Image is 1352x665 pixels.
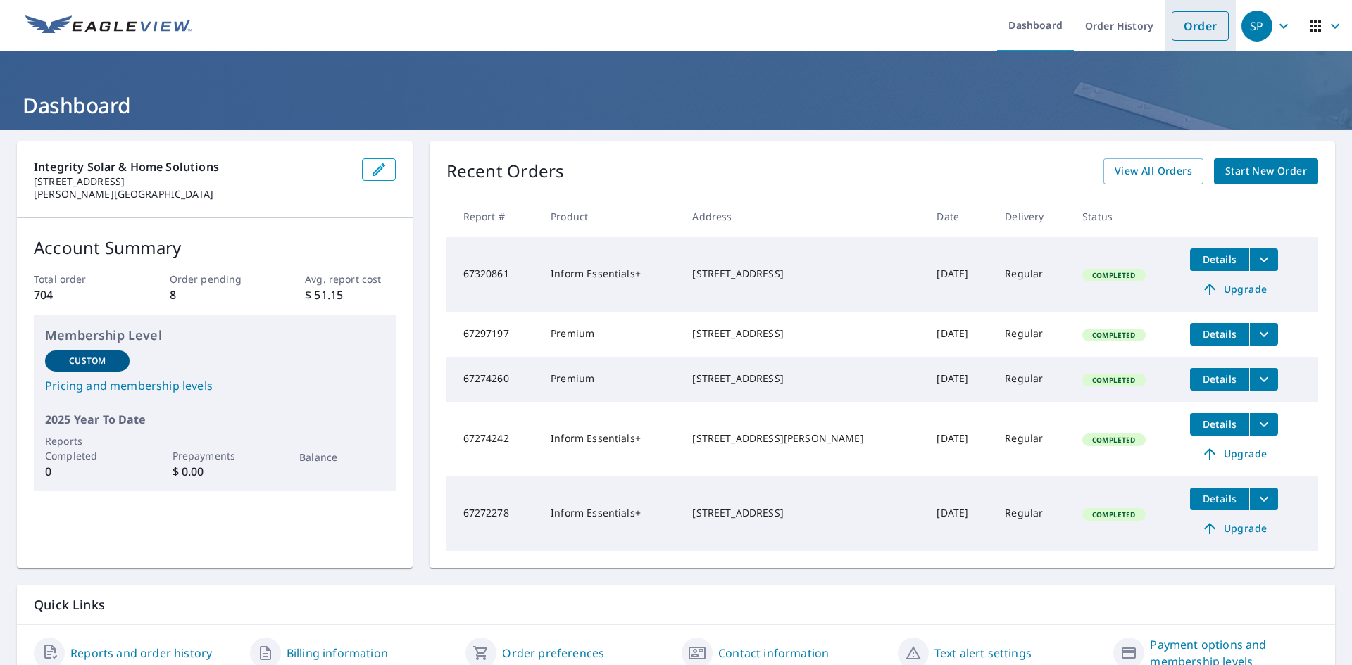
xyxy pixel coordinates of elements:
span: Upgrade [1198,520,1270,537]
th: Address [681,196,925,237]
span: Details [1198,253,1241,266]
p: 2025 Year To Date [45,411,384,428]
td: 67272278 [446,476,540,551]
button: filesDropdownBtn-67297197 [1249,323,1278,346]
td: [DATE] [925,402,994,476]
div: [STREET_ADDRESS] [692,506,914,520]
span: Completed [1084,509,1144,519]
p: Integrity Solar & Home Solutions [34,158,351,175]
button: detailsBtn-67274242 [1190,413,1249,436]
p: [PERSON_NAME][GEOGRAPHIC_DATA] [34,188,351,201]
td: [DATE] [925,237,994,312]
td: 67320861 [446,237,540,312]
p: Balance [299,450,384,464]
th: Status [1071,196,1179,237]
a: View All Orders [1103,158,1203,184]
td: Regular [994,476,1071,551]
td: [DATE] [925,476,994,551]
td: 67297197 [446,312,540,357]
p: Account Summary [34,235,396,260]
span: Details [1198,417,1241,431]
span: Start New Order [1225,163,1307,180]
td: Regular [994,237,1071,312]
h1: Dashboard [17,91,1335,120]
button: detailsBtn-67272278 [1190,488,1249,510]
td: [DATE] [925,357,994,402]
p: [STREET_ADDRESS] [34,175,351,188]
div: [STREET_ADDRESS] [692,267,914,281]
span: Completed [1084,270,1144,280]
span: View All Orders [1115,163,1192,180]
a: Upgrade [1190,443,1278,465]
img: EV Logo [25,15,192,37]
p: Custom [69,355,106,367]
p: $ 0.00 [173,463,257,480]
td: 67274260 [446,357,540,402]
th: Report # [446,196,540,237]
div: [STREET_ADDRESS][PERSON_NAME] [692,431,914,445]
button: filesDropdownBtn-67320861 [1249,248,1278,271]
p: Membership Level [45,326,384,345]
button: detailsBtn-67320861 [1190,248,1249,271]
span: Completed [1084,435,1144,445]
a: Contact information [718,645,829,661]
a: Reports and order history [70,645,212,661]
p: Order pending [170,272,260,286]
a: Start New Order [1214,158,1318,184]
a: Order preferences [502,645,604,661]
th: Date [925,196,994,237]
span: Completed [1084,330,1144,340]
td: Inform Essentials+ [539,402,681,476]
div: [STREET_ADDRESS] [692,372,914,386]
span: Details [1198,372,1241,386]
td: Premium [539,312,681,357]
td: Premium [539,357,681,402]
p: 8 [170,286,260,303]
button: detailsBtn-67297197 [1190,323,1249,346]
a: Order [1172,11,1229,41]
div: SP [1241,11,1272,42]
td: Inform Essentials+ [539,476,681,551]
button: filesDropdownBtn-67274260 [1249,368,1278,391]
div: [STREET_ADDRESS] [692,327,914,341]
p: Quick Links [34,596,1318,614]
th: Product [539,196,681,237]
td: 67274242 [446,402,540,476]
p: Prepayments [173,448,257,463]
p: 0 [45,463,130,480]
p: Avg. report cost [305,272,395,286]
span: Completed [1084,375,1144,385]
td: Regular [994,312,1071,357]
td: [DATE] [925,312,994,357]
td: Regular [994,402,1071,476]
span: Details [1198,327,1241,341]
p: 704 [34,286,124,303]
button: detailsBtn-67274260 [1190,368,1249,391]
a: Upgrade [1190,517,1278,540]
td: Regular [994,357,1071,402]
span: Upgrade [1198,445,1270,462]
a: Upgrade [1190,278,1278,300]
th: Delivery [994,196,1071,237]
span: Details [1198,492,1241,505]
a: Pricing and membership levels [45,377,384,394]
td: Inform Essentials+ [539,237,681,312]
a: Billing information [287,645,388,661]
button: filesDropdownBtn-67274242 [1249,413,1278,436]
button: filesDropdownBtn-67272278 [1249,488,1278,510]
p: $ 51.15 [305,286,395,303]
p: Reports Completed [45,433,130,463]
p: Recent Orders [446,158,565,184]
span: Upgrade [1198,281,1270,298]
a: Text alert settings [934,645,1032,661]
p: Total order [34,272,124,286]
